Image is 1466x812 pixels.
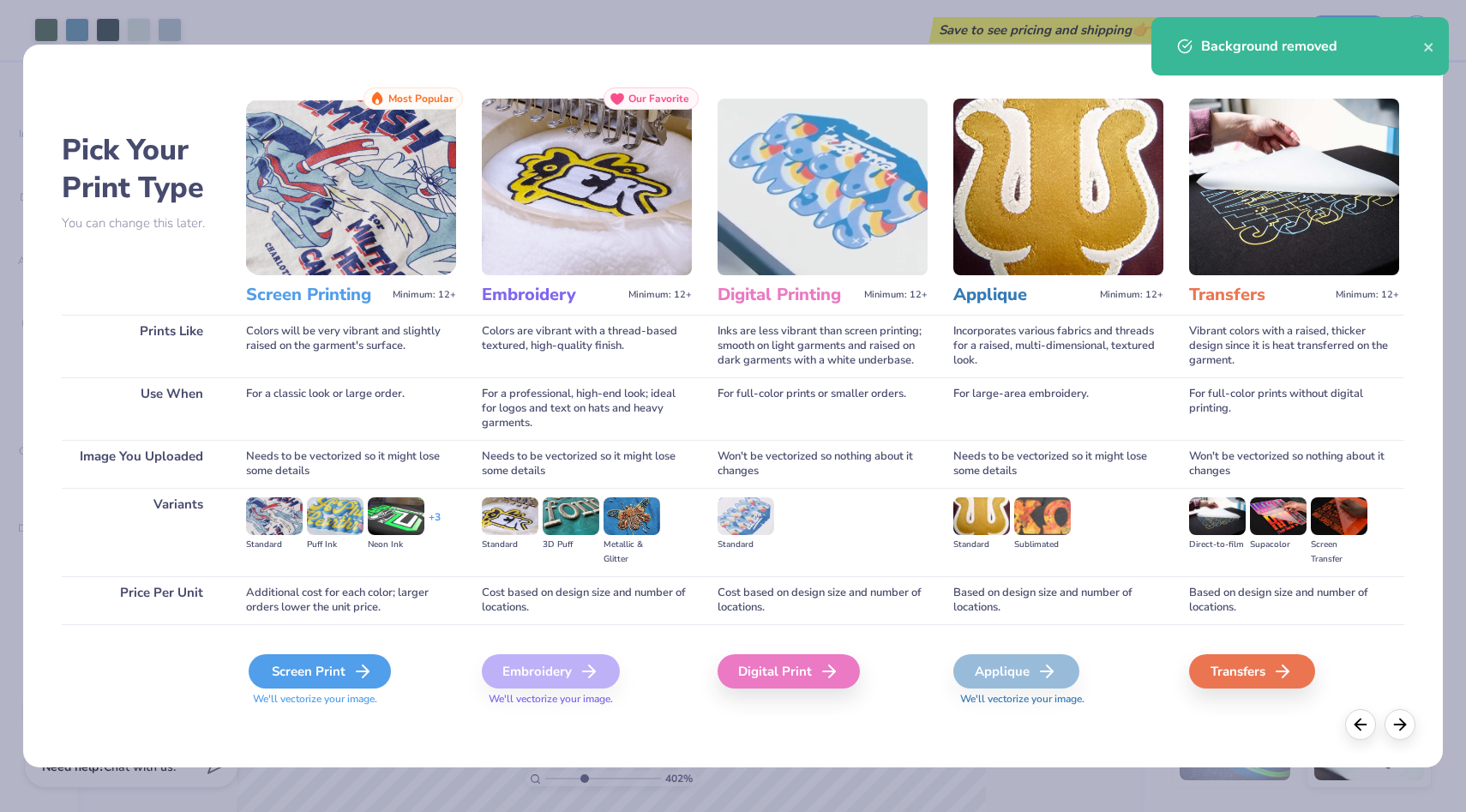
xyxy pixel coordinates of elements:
div: For large-area embroidery. [953,377,1163,440]
span: Minimum: 12+ [1336,289,1399,301]
div: Prints Like [62,315,220,377]
img: Puff Ink [307,497,363,535]
img: Screen Transfer [1311,497,1367,535]
p: You can change this later. [62,216,220,231]
img: Standard [953,497,1010,535]
span: Our Favorite [628,93,689,105]
span: Minimum: 12+ [393,289,456,301]
span: Most Popular [388,93,454,105]
div: 3D Puff [543,538,599,552]
div: + 3 [429,510,441,539]
h3: Applique [953,284,1093,306]
img: 3D Puff [543,497,599,535]
span: We'll vectorize your image. [482,692,692,707]
div: Needs to be vectorized so it might lose some details [246,440,456,488]
div: Use When [62,377,220,440]
div: Additional cost for each color; larger orders lower the unit price. [246,576,456,624]
div: Embroidery [482,654,620,689]
div: Sublimated [1014,538,1071,552]
div: Needs to be vectorized so it might lose some details [482,440,692,488]
div: Colors are vibrant with a thread-based textured, high-quality finish. [482,315,692,377]
div: Won't be vectorized so nothing about it changes [1189,440,1399,488]
div: Standard [718,538,774,552]
div: Applique [953,654,1079,689]
div: Supacolor [1250,538,1307,552]
button: close [1423,36,1435,57]
div: Cost based on design size and number of locations. [482,576,692,624]
div: For a classic look or large order. [246,377,456,440]
div: Direct-to-film [1189,538,1246,552]
img: Digital Printing [718,99,928,275]
div: Cost based on design size and number of locations. [718,576,928,624]
div: Based on design size and number of locations. [1189,576,1399,624]
div: Standard [246,538,303,552]
img: Supacolor [1250,497,1307,535]
span: Minimum: 12+ [1100,289,1163,301]
div: Digital Print [718,654,860,689]
h3: Digital Printing [718,284,857,306]
img: Embroidery [482,99,692,275]
div: Price Per Unit [62,576,220,624]
div: Vibrant colors with a raised, thicker design since it is heat transferred on the garment. [1189,315,1399,377]
div: Screen Print [249,654,391,689]
div: Variants [62,488,220,576]
div: Won't be vectorized so nothing about it changes [718,440,928,488]
div: Standard [482,538,538,552]
span: We'll vectorize your image. [953,692,1163,707]
span: We'll vectorize your image. [246,692,456,707]
h3: Embroidery [482,284,622,306]
div: Incorporates various fabrics and threads for a raised, multi-dimensional, textured look. [953,315,1163,377]
div: Neon Ink [368,538,424,552]
span: Minimum: 12+ [864,289,928,301]
h3: Screen Printing [246,284,386,306]
div: Image You Uploaded [62,440,220,488]
h2: Pick Your Print Type [62,131,220,207]
img: Neon Ink [368,497,424,535]
img: Screen Printing [246,99,456,275]
div: For full-color prints or smaller orders. [718,377,928,440]
div: Inks are less vibrant than screen printing; smooth on light garments and raised on dark garments ... [718,315,928,377]
img: Transfers [1189,99,1399,275]
div: For a professional, high-end look; ideal for logos and text on hats and heavy garments. [482,377,692,440]
div: Transfers [1189,654,1315,689]
h3: Transfers [1189,284,1329,306]
img: Applique [953,99,1163,275]
img: Sublimated [1014,497,1071,535]
div: Needs to be vectorized so it might lose some details [953,440,1163,488]
div: Standard [953,538,1010,552]
div: Screen Transfer [1311,538,1367,567]
div: For full-color prints without digital printing. [1189,377,1399,440]
span: Minimum: 12+ [628,289,692,301]
div: Based on design size and number of locations. [953,576,1163,624]
img: Standard [246,497,303,535]
div: Puff Ink [307,538,363,552]
img: Metallic & Glitter [604,497,660,535]
div: Background removed [1201,36,1423,57]
img: Standard [482,497,538,535]
img: Direct-to-film [1189,497,1246,535]
div: Metallic & Glitter [604,538,660,567]
div: Colors will be very vibrant and slightly raised on the garment's surface. [246,315,456,377]
img: Standard [718,497,774,535]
